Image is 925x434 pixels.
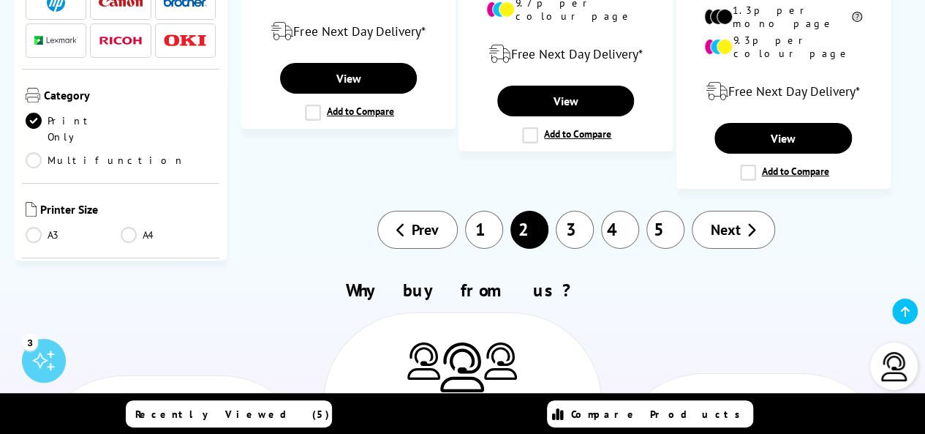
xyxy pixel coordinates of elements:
[305,105,394,121] label: Add to Compare
[126,400,332,427] a: Recently Viewed (5)
[571,408,748,421] span: Compare Products
[34,36,78,45] img: Lexmark
[121,227,216,243] a: A4
[163,34,207,47] img: OKI
[467,34,665,75] div: modal_delivery
[522,127,611,143] label: Add to Compare
[704,4,863,30] li: 1.3p per mono page
[99,31,143,50] a: Ricoh
[646,211,684,249] a: 5
[26,202,37,217] img: Printer Size
[556,211,594,249] a: 3
[44,88,216,105] span: Category
[28,279,897,302] h2: Why buy from us?
[22,334,38,350] div: 3
[704,34,863,60] li: 9.3p per colour page
[26,227,121,243] a: A3
[40,202,216,220] span: Printer Size
[440,343,484,393] img: Printer Experts
[547,400,753,427] a: Compare Products
[484,343,517,380] img: Printer Experts
[377,211,458,249] a: Prev
[714,123,851,154] a: View
[26,113,121,145] a: Print Only
[135,408,330,421] span: Recently Viewed (5)
[497,86,634,116] a: View
[163,31,207,50] a: OKI
[412,220,439,239] span: Prev
[601,211,639,249] a: 4
[26,152,185,168] a: Multifunction
[249,11,448,52] div: modal_delivery
[465,211,503,249] a: 1
[26,88,40,102] img: Category
[407,343,440,380] img: Printer Experts
[280,63,417,94] a: View
[880,352,909,381] img: user-headset-light.svg
[711,220,741,239] span: Next
[34,31,78,50] a: Lexmark
[740,165,829,181] label: Add to Compare
[99,37,143,45] img: Ricoh
[684,71,883,112] div: modal_delivery
[692,211,775,249] a: Next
